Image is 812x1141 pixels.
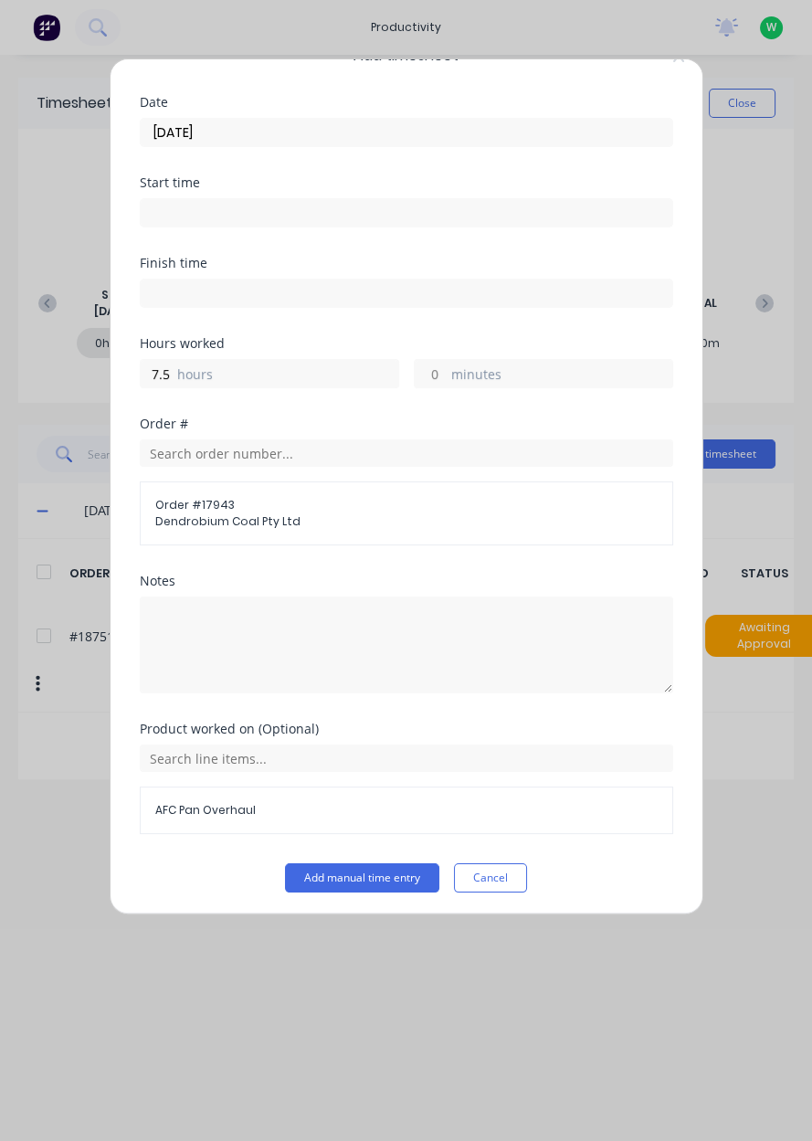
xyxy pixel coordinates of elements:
span: AFC Pan Overhaul [155,802,658,819]
input: 0 [141,360,173,387]
span: Order # 17943 [155,497,658,513]
div: Hours worked [140,337,673,350]
div: Order # [140,417,673,430]
div: Notes [140,575,673,587]
div: Product worked on (Optional) [140,723,673,735]
input: 0 [415,360,447,387]
button: Add manual time entry [285,863,439,893]
div: Finish time [140,257,673,269]
div: Start time [140,176,673,189]
div: Date [140,96,673,109]
span: Dendrobium Coal Pty Ltd [155,513,658,530]
label: minutes [451,364,672,387]
input: Search line items... [140,745,673,772]
input: Search order number... [140,439,673,467]
label: hours [177,364,398,387]
button: Cancel [454,863,527,893]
